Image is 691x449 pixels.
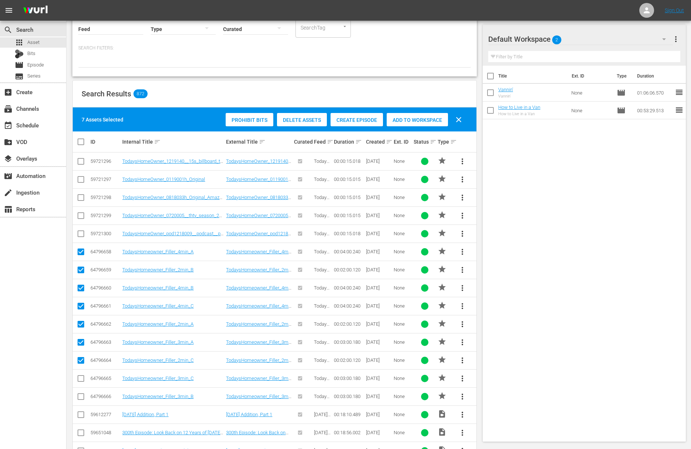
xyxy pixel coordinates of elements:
[4,88,13,97] span: Create
[366,303,392,309] div: [DATE]
[4,188,13,197] span: Ingestion
[387,113,448,126] button: Add to Workspace
[122,231,223,242] a: TodaysHomeOwner_pod1218009__podcast__podcast_promo_15s_1080p
[568,102,614,119] td: None
[438,428,447,436] span: Video
[334,267,363,273] div: 00:02:00.120
[458,175,467,184] span: more_vert
[366,357,392,363] div: [DATE]
[334,303,363,309] div: 00:04:00.240
[122,176,205,182] a: TodaysHomeOwner_0119001h_Original
[226,213,291,229] a: TodaysHomeOwner_0720005__thtv_season_23_promo__15_1080_Original_Amazon
[454,352,471,369] button: more_vert
[438,301,447,310] span: PROMO
[226,117,273,123] span: Prohibit Bits
[394,321,411,327] div: None
[454,243,471,261] button: more_vert
[226,158,291,175] a: TodaysHomeOwner_1219140__15s_billboard_th_com_promo1080_1080p
[394,139,411,145] div: Ext. ID
[334,213,363,218] div: 00:00:15.015
[122,321,194,327] a: TodaysHomeowner_Filler_2min_A
[122,357,194,363] a: TodaysHomeowner_Filler_2min_C
[4,172,13,181] span: Automation
[366,195,392,200] div: [DATE]
[438,373,447,382] span: PROMO
[226,412,272,417] a: [DATE] Addition, Part 1
[567,66,613,86] th: Ext. ID
[314,267,331,295] span: TodaysHomeowner_Filler_2min_B
[277,117,327,123] span: Delete Assets
[334,357,363,363] div: 00:02:00.120
[458,410,467,419] span: more_vert
[314,339,331,367] span: TodaysHomeowner_Filler_3min_A
[355,138,362,145] span: sort
[394,394,411,399] div: None
[327,138,333,145] span: sort
[341,23,348,30] button: Open
[458,265,467,274] span: more_vert
[438,156,447,165] span: PROMO
[458,356,467,365] span: more_vert
[90,139,120,145] div: ID
[90,376,120,381] div: 64796665
[552,32,561,48] span: 2
[226,357,291,369] a: TodaysHomeowner_Filler_2min_C
[314,158,332,214] span: TodaysHomeOwner_1219140__15s_billboard_th_com_promo1080_1080p
[122,137,224,146] div: Internal Title
[90,357,120,363] div: 64796664
[334,430,363,435] div: 00:18:56.002
[394,376,411,381] div: None
[82,89,131,98] span: Search Results
[634,102,675,119] td: 00:53:29.513
[314,137,332,146] div: Feed
[454,261,471,279] button: more_vert
[454,315,471,333] button: more_vert
[90,195,120,200] div: 59721298
[386,138,393,145] span: sort
[454,152,471,170] button: more_vert
[314,249,331,277] span: TodaysHomeowner_Filler_4min_A
[394,195,411,200] div: None
[90,213,120,218] div: 59721299
[394,303,411,309] div: None
[366,430,392,435] div: [DATE]
[454,297,471,315] button: more_vert
[665,7,684,13] a: Sign Out
[617,106,626,115] span: Episode
[414,137,435,146] div: Status
[498,66,567,86] th: Title
[458,284,467,292] span: more_vert
[314,376,331,403] span: TodaysHomeowner_Filler_3min_C
[226,339,291,350] a: TodaysHomeowner_Filler_3min_A
[458,193,467,202] span: more_vert
[366,394,392,399] div: [DATE]
[454,333,471,351] button: more_vert
[438,409,447,418] span: Video
[498,112,540,116] div: How to Live in a Van
[294,139,312,145] div: Curated
[314,195,332,233] span: TodaysHomeOwner_0818033h_Original_Amazon
[394,430,411,435] div: None
[226,195,291,206] a: TodaysHomeOwner_0818033h_Original_Amazon
[366,213,392,218] div: [DATE]
[366,249,392,254] div: [DATE]
[15,72,24,81] span: Series
[488,29,673,49] div: Default Workspace
[458,229,467,238] span: more_vert
[634,84,675,102] td: 01:06:06.570
[122,430,223,441] a: 300th Episode: Look Back on 12 Years of [DATE] Homeowner
[458,338,467,347] span: more_vert
[394,176,411,182] div: None
[450,111,468,128] button: clear
[154,138,161,145] span: sort
[122,376,194,381] a: TodaysHomeowner_Filler_3min_C
[334,195,363,200] div: 00:00:15.015
[454,225,471,243] button: more_vert
[454,370,471,387] button: more_vert
[458,157,467,166] span: more_vert
[394,158,411,164] div: None
[226,303,291,314] a: TodaysHomeowner_Filler_4min_C
[366,412,392,417] div: [DATE]
[458,374,467,383] span: more_vert
[27,61,44,69] span: Episode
